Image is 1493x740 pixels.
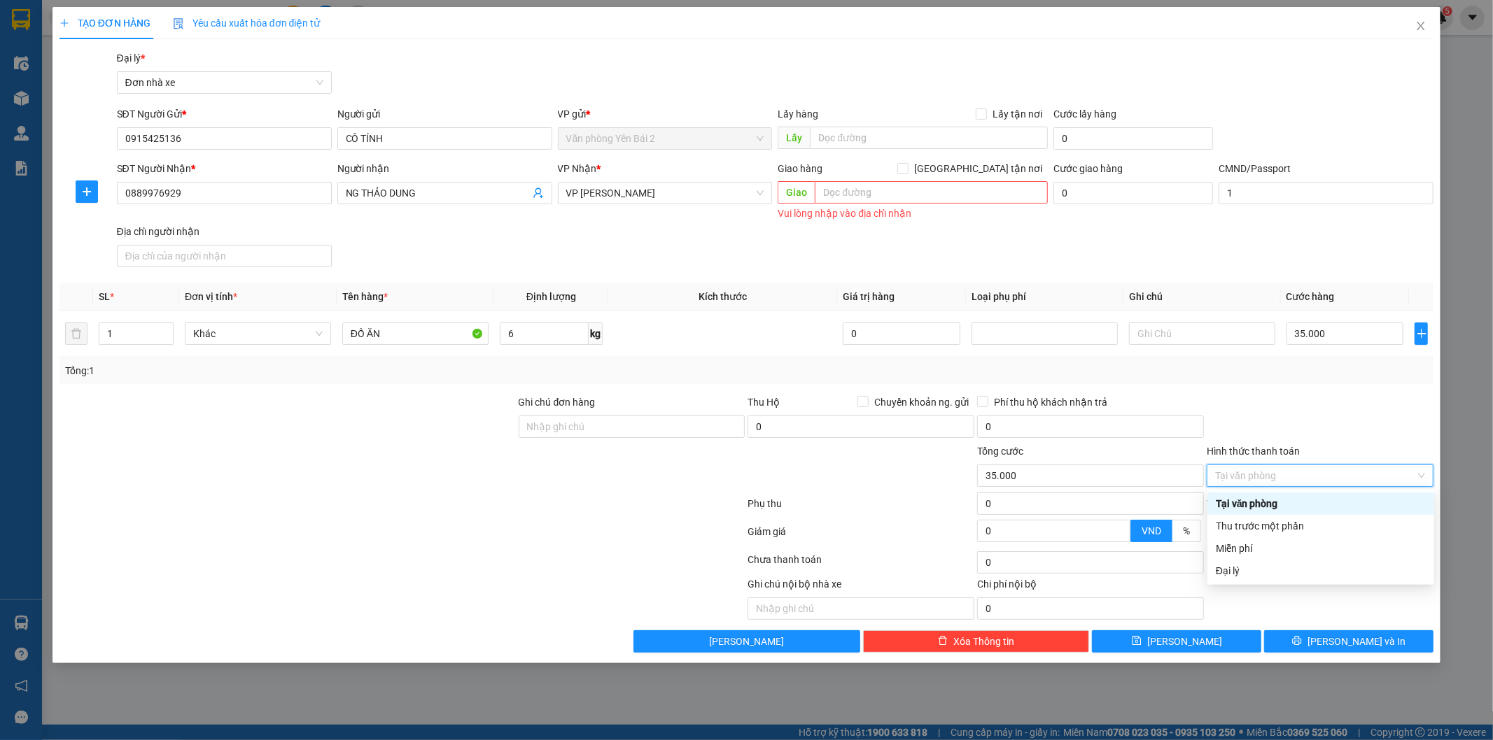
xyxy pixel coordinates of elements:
button: [PERSON_NAME] [633,630,860,653]
span: [PERSON_NAME] [1147,634,1222,649]
div: Chi phí nội bộ [977,576,1204,597]
span: Lấy [778,127,810,149]
span: VP Nhận [558,163,597,174]
span: Tên hàng [342,291,388,302]
span: SL [99,291,110,302]
span: % [1183,525,1190,536]
span: Cước hàng [1287,291,1335,302]
span: [PERSON_NAME] [709,634,784,649]
div: Chưa thanh toán [747,552,976,576]
span: Xóa Thông tin [953,634,1014,649]
div: Vui lòng nhập vào địa chỉ nhận [778,206,1048,222]
div: VP gửi [558,106,773,122]
span: delete [938,636,948,647]
span: Kích thước [699,291,747,302]
span: plus [76,186,97,197]
span: Thu Hộ [748,397,780,408]
label: Cước lấy hàng [1053,108,1116,120]
input: Cước giao hàng [1053,182,1213,204]
input: VD: Bàn, Ghế [342,322,489,345]
span: VP Trần Đại Nghĩa [566,183,764,204]
div: Ghi chú nội bộ nhà xe [748,576,974,597]
input: Cước lấy hàng [1053,127,1213,150]
span: plus [59,18,69,28]
input: Nhập ghi chú [748,597,974,620]
div: Người nhận [337,161,552,176]
label: Cước giao hàng [1053,163,1123,174]
span: Văn phòng Yên Bái 2 [566,128,764,149]
div: SĐT Người Gửi [117,106,332,122]
button: plus [76,180,98,203]
label: Ghi chú đơn hàng [519,397,596,408]
button: printer[PERSON_NAME] và In [1264,630,1434,653]
span: Giao hàng [778,163,822,174]
div: Đại lý [1216,563,1426,578]
span: Tại văn phòng [1215,465,1425,486]
span: Đại lý [117,52,145,64]
span: VND [1142,525,1161,536]
div: Giảm giá [747,524,976,548]
input: 0 [843,322,960,345]
button: plus [1415,322,1428,345]
button: delete [65,322,87,345]
input: Địa chỉ của người nhận [117,245,332,267]
div: SĐT Người Nhận [117,161,332,176]
div: Tại văn phòng [1216,496,1426,511]
th: Ghi chú [1123,283,1281,311]
span: Chuyển khoản ng. gửi [869,394,974,410]
span: Đơn nhà xe [125,72,323,93]
span: save [1132,636,1142,647]
input: Dọc đường [810,127,1048,149]
div: Thu trước một phần [1216,518,1426,534]
input: Dọc đường [815,181,1048,204]
span: [GEOGRAPHIC_DATA] tận nơi [909,161,1048,176]
th: Loại phụ phí [966,283,1123,311]
span: Định lượng [526,291,576,302]
button: deleteXóa Thông tin [863,630,1090,653]
span: Giao [778,181,815,204]
div: CMND/Passport [1219,161,1434,176]
input: Ghi chú đơn hàng [519,415,745,438]
span: user-add [533,187,544,199]
span: printer [1292,636,1302,647]
div: Phụ thu [747,496,976,520]
span: close [1415,20,1427,31]
button: Close [1401,7,1441,46]
input: Ghi Chú [1129,322,1275,345]
div: Tổng: 1 [65,363,576,378]
span: Khác [193,323,323,344]
span: [PERSON_NAME] và In [1308,634,1406,649]
div: Địa chỉ người nhận [117,224,332,239]
label: Hình thức thanh toán [1207,446,1300,457]
span: kg [589,322,603,345]
span: Đơn vị tính [185,291,237,302]
span: Giá trị hàng [843,291,895,302]
div: Miễn phí [1216,541,1426,556]
span: Phí thu hộ khách nhận trả [988,394,1113,410]
div: Người gửi [337,106,552,122]
span: Tổng cước [977,446,1023,457]
span: Lấy tận nơi [987,106,1048,122]
span: Yêu cầu xuất hóa đơn điện tử [173,17,321,29]
span: Lấy hàng [778,108,818,120]
span: plus [1415,328,1427,339]
button: save[PERSON_NAME] [1092,630,1261,653]
img: icon [173,18,184,29]
span: TẠO ĐƠN HÀNG [59,17,150,29]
